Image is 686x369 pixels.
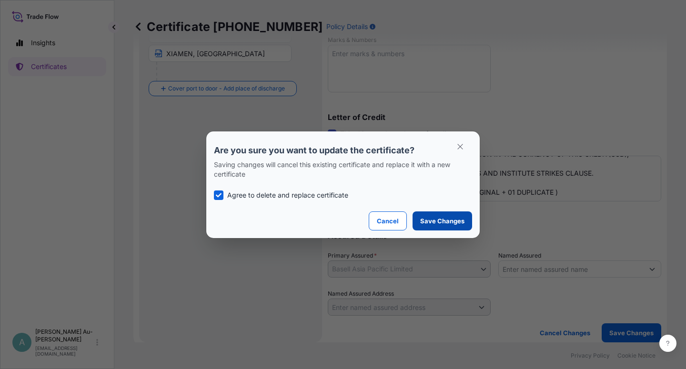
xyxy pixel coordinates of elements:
[214,160,472,179] p: Saving changes will cancel this existing certificate and replace it with a new certificate
[214,145,472,156] p: Are you sure you want to update the certificate?
[420,216,464,226] p: Save Changes
[377,216,399,226] p: Cancel
[227,190,348,200] p: Agree to delete and replace certificate
[413,211,472,230] button: Save Changes
[369,211,407,230] button: Cancel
